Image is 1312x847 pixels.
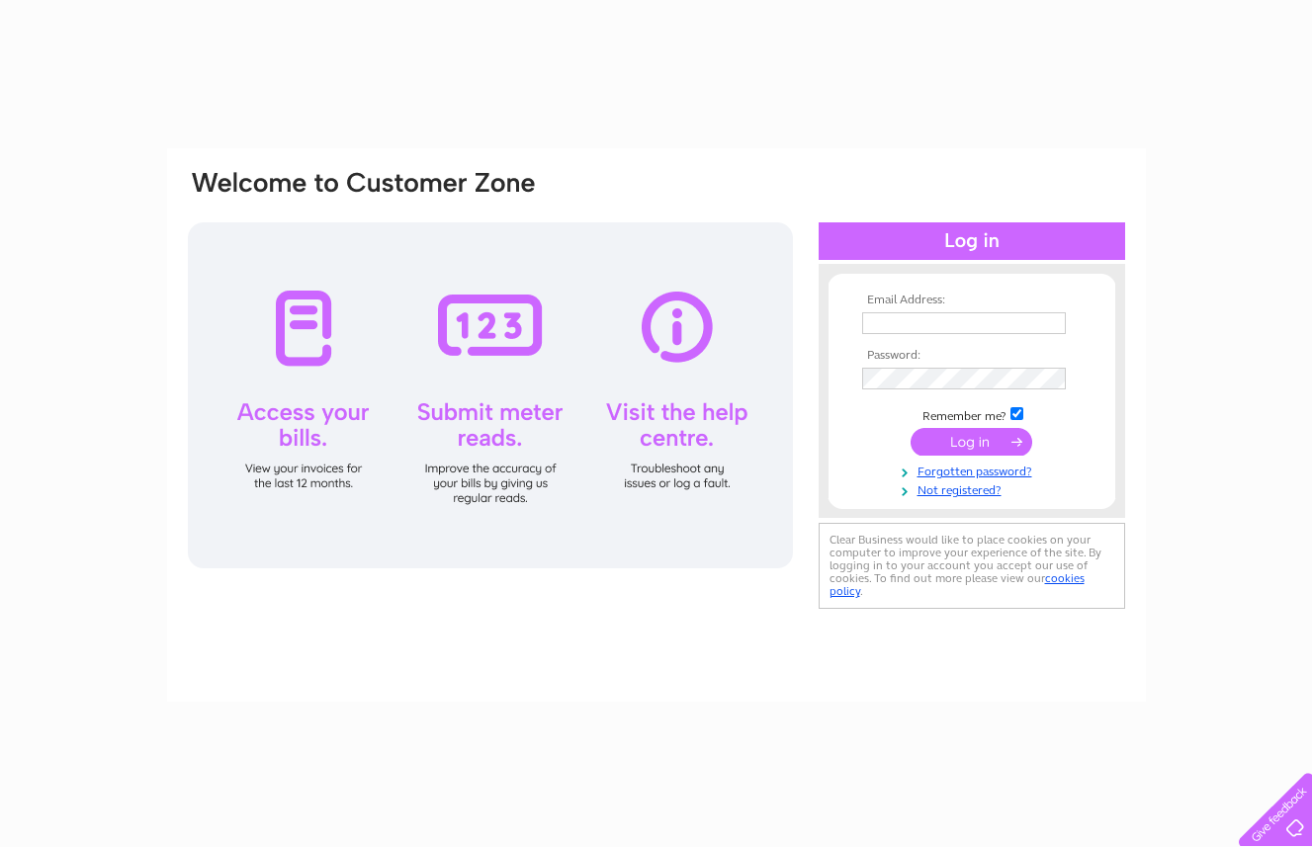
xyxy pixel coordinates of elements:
[819,523,1125,609] div: Clear Business would like to place cookies on your computer to improve your experience of the sit...
[911,428,1032,456] input: Submit
[857,349,1087,363] th: Password:
[857,404,1087,424] td: Remember me?
[830,571,1085,598] a: cookies policy
[857,294,1087,307] th: Email Address:
[862,479,1087,498] a: Not registered?
[862,461,1087,479] a: Forgotten password?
